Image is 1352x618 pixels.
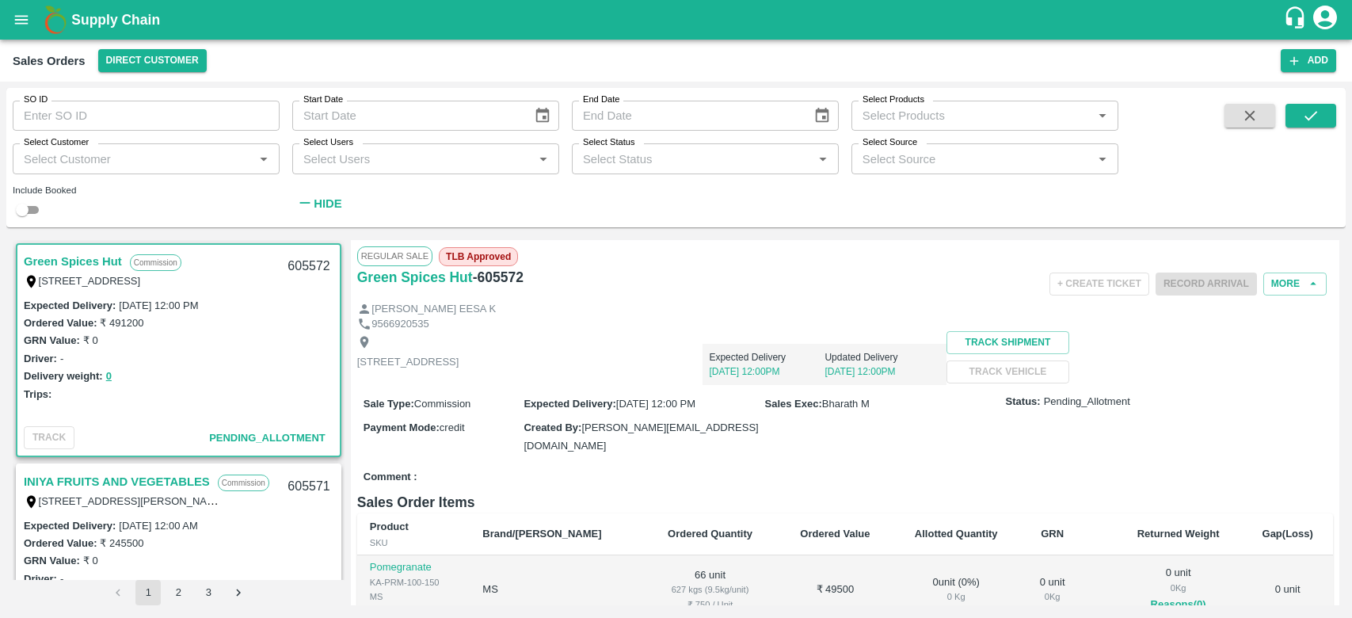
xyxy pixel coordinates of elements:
input: Select Source [856,148,1087,169]
span: TLB Approved [439,247,518,266]
b: Brand/[PERSON_NAME] [482,528,601,540]
label: Driver: [24,353,57,364]
button: 0 [106,368,112,386]
button: More [1263,273,1327,296]
label: ₹ 0 [83,334,98,346]
label: Trips: [24,388,51,400]
b: Ordered Quantity [668,528,752,540]
span: Pending_Allotment [209,432,326,444]
button: Open [1092,149,1113,170]
button: Open [1092,105,1113,126]
label: Created By : [524,422,581,433]
label: End Date [583,93,619,106]
input: Select Users [297,148,528,169]
label: [STREET_ADDRESS] [39,275,141,287]
label: Select Source [863,136,917,149]
a: Green Spices Hut [24,251,122,272]
a: Green Spices Hut [357,266,473,288]
label: Sale Type : [364,398,414,410]
p: [DATE] 12:00PM [825,364,940,379]
label: Driver: [24,573,57,585]
label: Delivery weight: [24,370,103,382]
button: Open [813,149,833,170]
b: Returned Weight [1137,528,1220,540]
label: Sales Exec : [765,398,822,410]
button: page 1 [135,580,161,605]
span: Please dispatch the trip before ending [1156,277,1257,289]
b: Gap(Loss) [1263,528,1313,540]
label: Select Status [583,136,635,149]
a: INIYA FRUITS AND VEGETABLES [24,471,210,492]
button: Add [1281,49,1336,72]
div: 0 unit [1034,575,1072,605]
img: logo [40,4,71,36]
div: Sales Orders [13,51,86,71]
div: account of current user [1311,3,1339,36]
label: Select Customer [24,136,89,149]
label: SO ID [24,93,48,106]
div: 605571 [278,468,339,505]
input: Select Status [577,148,808,169]
label: - [60,573,63,585]
nav: pagination navigation [103,580,253,605]
button: Choose date [527,101,558,131]
div: KA-PRM-100-150 [370,575,458,589]
input: Enter SO ID [13,101,280,131]
input: End Date [572,101,801,131]
span: Commission [414,398,471,410]
label: Status: [1006,395,1041,410]
div: MS [370,589,458,604]
span: Pending_Allotment [1044,395,1130,410]
p: Expected Delivery [709,350,825,364]
label: GRN Value: [24,555,80,566]
b: Ordered Value [800,528,870,540]
label: Expected Delivery : [24,520,116,532]
label: Select Products [863,93,924,106]
p: Commission [218,475,269,491]
label: ₹ 0 [83,555,98,566]
p: [STREET_ADDRESS] [357,355,459,370]
button: Track Shipment [946,331,1068,354]
div: 627 kgs (9.5kg/unit) [654,582,766,597]
a: Supply Chain [71,9,1283,31]
b: Supply Chain [71,12,160,28]
h6: - 605572 [473,266,524,288]
input: Start Date [292,101,521,131]
div: SKU [370,536,458,550]
p: Pomegranate [370,560,458,575]
button: Reasons(0) [1127,596,1230,614]
button: Go to page 3 [196,580,221,605]
div: 0 Kg [1127,581,1230,595]
label: Payment Mode : [364,422,440,433]
label: Select Users [303,136,353,149]
label: [DATE] 12:00 AM [119,520,197,532]
p: Commission [130,254,181,271]
span: Bharath M [822,398,870,410]
b: Product [370,521,409,532]
div: 0 Kg [1034,589,1072,604]
label: GRN Value: [24,334,80,346]
label: - [60,353,63,364]
label: Ordered Value: [24,317,97,329]
label: Ordered Value: [24,537,97,549]
label: Expected Delivery : [24,299,116,311]
p: [PERSON_NAME] EESA K [371,302,496,317]
label: Comment : [364,470,417,485]
input: Select Customer [17,148,249,169]
b: GRN [1041,528,1064,540]
button: Choose date [807,101,837,131]
button: Open [253,149,274,170]
label: [STREET_ADDRESS][PERSON_NAME] [39,494,226,507]
div: 0 unit ( 0 %) [905,575,1008,605]
div: Include Booked [13,183,280,197]
h6: Sales Order Items [357,491,1333,513]
strong: Hide [314,197,341,210]
label: ₹ 491200 [100,317,143,329]
label: Start Date [303,93,343,106]
span: [DATE] 12:00 PM [616,398,695,410]
div: 0 unit [1127,566,1230,613]
div: ₹ 750 / Unit [654,597,766,612]
button: Go to next page [226,580,251,605]
label: Expected Delivery : [524,398,615,410]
